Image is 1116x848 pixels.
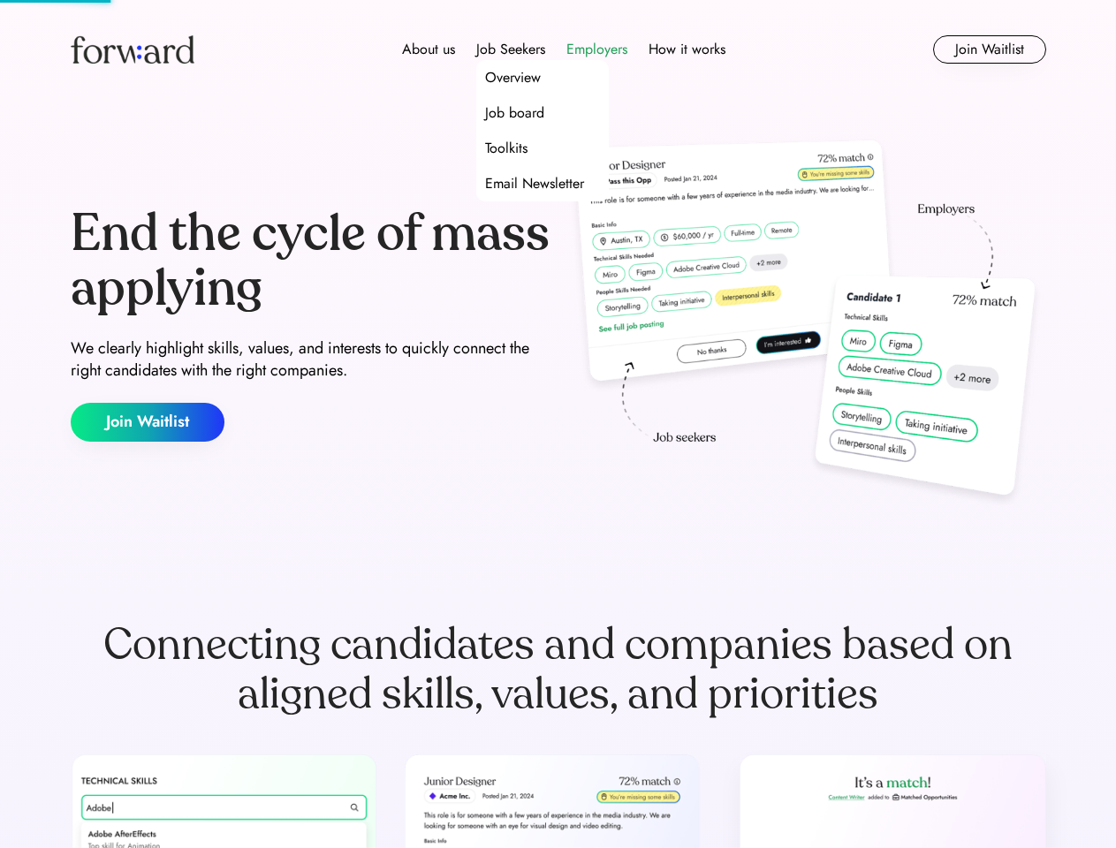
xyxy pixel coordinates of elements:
[649,39,725,60] div: How it works
[566,134,1046,514] img: hero-image.png
[71,207,551,315] div: End the cycle of mass applying
[71,403,224,442] button: Join Waitlist
[933,35,1046,64] button: Join Waitlist
[485,138,528,159] div: Toolkits
[485,67,541,88] div: Overview
[566,39,627,60] div: Employers
[485,102,544,124] div: Job board
[485,173,584,194] div: Email Newsletter
[476,39,545,60] div: Job Seekers
[71,620,1046,719] div: Connecting candidates and companies based on aligned skills, values, and priorities
[71,35,194,64] img: Forward logo
[71,337,551,382] div: We clearly highlight skills, values, and interests to quickly connect the right candidates with t...
[402,39,455,60] div: About us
